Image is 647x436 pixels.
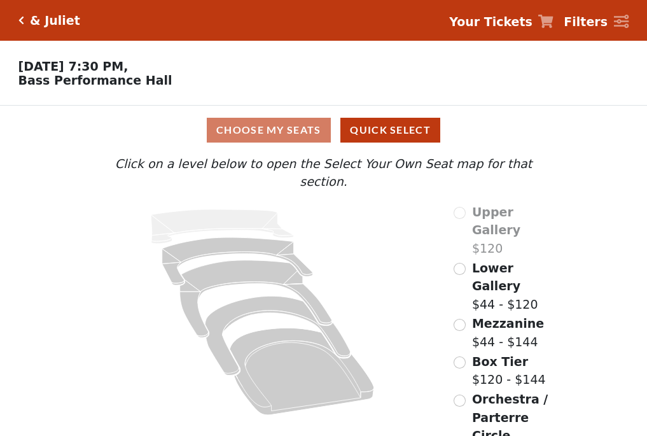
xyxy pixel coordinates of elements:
a: Your Tickets [449,13,553,31]
strong: Your Tickets [449,15,532,29]
span: Lower Gallery [472,261,520,293]
a: Click here to go back to filters [18,16,24,25]
span: Box Tier [472,355,528,369]
path: Orchestra / Parterre Circle - Seats Available: 36 [230,328,375,415]
a: Filters [564,13,629,31]
p: Click on a level below to open the Select Your Own Seat map for that section. [90,155,557,191]
path: Upper Gallery - Seats Available: 0 [151,209,294,244]
label: $44 - $144 [472,314,544,351]
button: Quick Select [340,118,440,143]
strong: Filters [564,15,608,29]
label: $120 - $144 [472,353,546,389]
label: $120 [472,203,557,258]
span: Mezzanine [472,316,544,330]
span: Upper Gallery [472,205,520,237]
label: $44 - $120 [472,259,557,314]
h5: & Juliet [30,13,80,28]
path: Lower Gallery - Seats Available: 165 [162,237,313,285]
